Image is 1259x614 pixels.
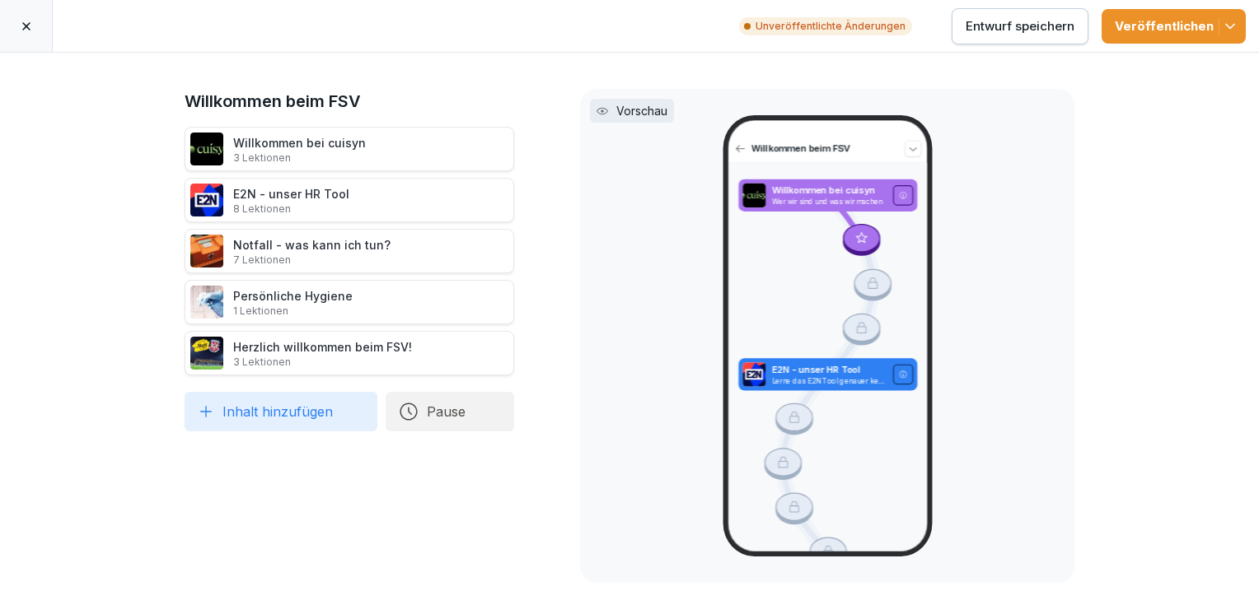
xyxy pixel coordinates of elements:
[233,305,353,318] p: 1 Lektionen
[185,392,377,431] button: Inhalt hinzufügen
[616,102,667,119] p: Vorschau
[190,235,223,267] img: y2pw9fc9tjy646isp93tys0g.png
[751,142,899,156] p: Willkommen beim FSV
[190,286,223,319] img: dz2wepagnwwlf6l3pgq616l8.png
[185,229,514,273] div: Notfall - was kann ich tun?7 Lektionen
[233,134,366,165] div: Willkommen bei cuisyn
[386,392,514,431] button: Pause
[233,356,412,369] p: 3 Lektionen
[742,184,765,208] img: v3waek6d9s64spglai58xorv.png
[190,184,223,216] img: q025270qoffclbg98vwiajx6.png
[739,17,912,35] p: Unveröffentlichte Änderungen
[771,364,887,377] p: E2N - unser HR Tool
[952,8,1088,44] button: Entwurf speichern
[185,127,514,171] div: Willkommen bei cuisyn3 Lektionen
[233,185,349,216] div: E2N - unser HR Tool
[233,236,391,267] div: Notfall - was kann ich tun?
[233,151,366,165] p: 3 Lektionen
[742,362,765,387] img: q025270qoffclbg98vwiajx6.png
[185,331,514,375] div: Herzlich willkommen beim FSV!3 Lektionen
[966,17,1074,35] div: Entwurf speichern
[233,338,412,369] div: Herzlich willkommen beim FSV!
[190,337,223,370] img: vko4dyk4lnfa1fwbu5ui5jwj.png
[1115,17,1233,35] div: Veröffentlichen
[233,202,349,216] p: 8 Lektionen
[233,287,353,318] div: Persönliche Hygiene
[185,89,514,114] h1: Willkommen beim FSV
[771,377,887,386] p: Lerne das E2N Tool genauer kennen und finde heraus, wofür du es nutzen kannst.
[771,198,887,207] p: Wer wir sind und was wir machen
[233,254,391,267] p: 7 Lektionen
[190,133,223,165] img: v3waek6d9s64spglai58xorv.png
[771,184,887,198] p: Willkommen bei cuisyn
[1102,9,1246,44] button: Veröffentlichen
[185,280,514,324] div: Persönliche Hygiene1 Lektionen
[185,178,514,222] div: E2N - unser HR Tool8 Lektionen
